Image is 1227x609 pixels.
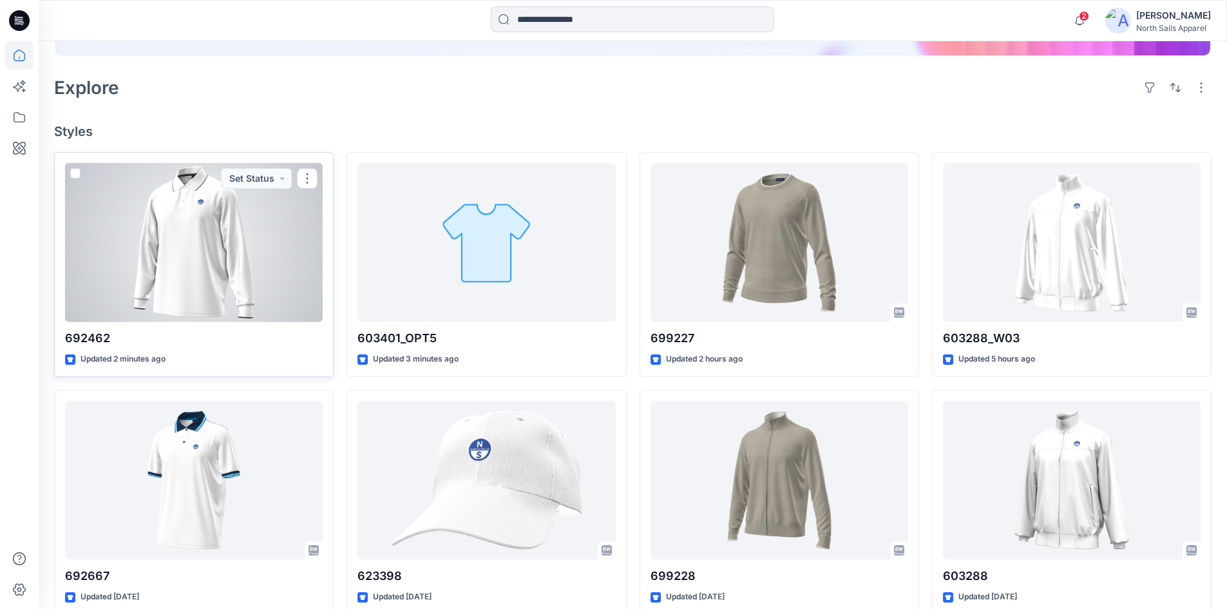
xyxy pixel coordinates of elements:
[357,163,615,322] a: 603401_OPT5
[54,77,119,98] h2: Explore
[357,401,615,560] a: 623398
[65,567,323,585] p: 692667
[54,124,1212,139] h4: Styles
[373,590,432,604] p: Updated [DATE]
[357,567,615,585] p: 623398
[651,163,908,322] a: 699227
[651,401,908,560] a: 699228
[373,353,459,366] p: Updated 3 minutes ago
[65,401,323,560] a: 692667
[65,163,323,322] a: 692462
[1079,11,1089,21] span: 2
[943,163,1201,322] a: 603288_W03
[958,353,1035,366] p: Updated 5 hours ago
[943,401,1201,560] a: 603288
[65,329,323,347] p: 692462
[81,353,166,366] p: Updated 2 minutes ago
[666,353,743,366] p: Updated 2 hours ago
[943,567,1201,585] p: 603288
[81,590,139,604] p: Updated [DATE]
[958,590,1017,604] p: Updated [DATE]
[943,329,1201,347] p: 603288_W03
[1136,8,1211,23] div: [PERSON_NAME]
[1136,23,1211,33] div: North Sails Apparel
[1105,8,1131,34] img: avatar
[666,590,725,604] p: Updated [DATE]
[357,329,615,347] p: 603401_OPT5
[651,329,908,347] p: 699227
[651,567,908,585] p: 699228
